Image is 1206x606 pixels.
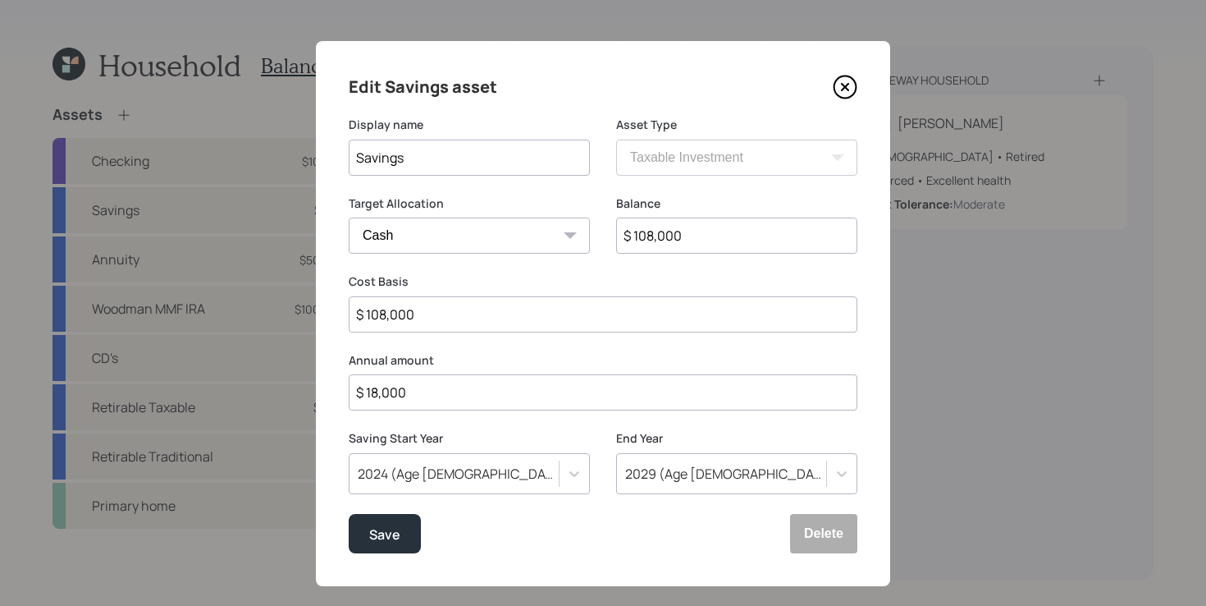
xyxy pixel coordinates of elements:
[349,74,497,100] h4: Edit Savings asset
[790,514,857,553] button: Delete
[369,523,400,545] div: Save
[349,352,857,369] label: Annual amount
[616,117,857,133] label: Asset Type
[349,514,421,553] button: Save
[358,465,560,483] div: 2024 (Age [DEMOGRAPHIC_DATA])
[616,430,857,447] label: End Year
[349,195,590,212] label: Target Allocation
[625,465,828,483] div: 2029 (Age [DEMOGRAPHIC_DATA])
[349,273,857,290] label: Cost Basis
[349,117,590,133] label: Display name
[349,430,590,447] label: Saving Start Year
[616,195,857,212] label: Balance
